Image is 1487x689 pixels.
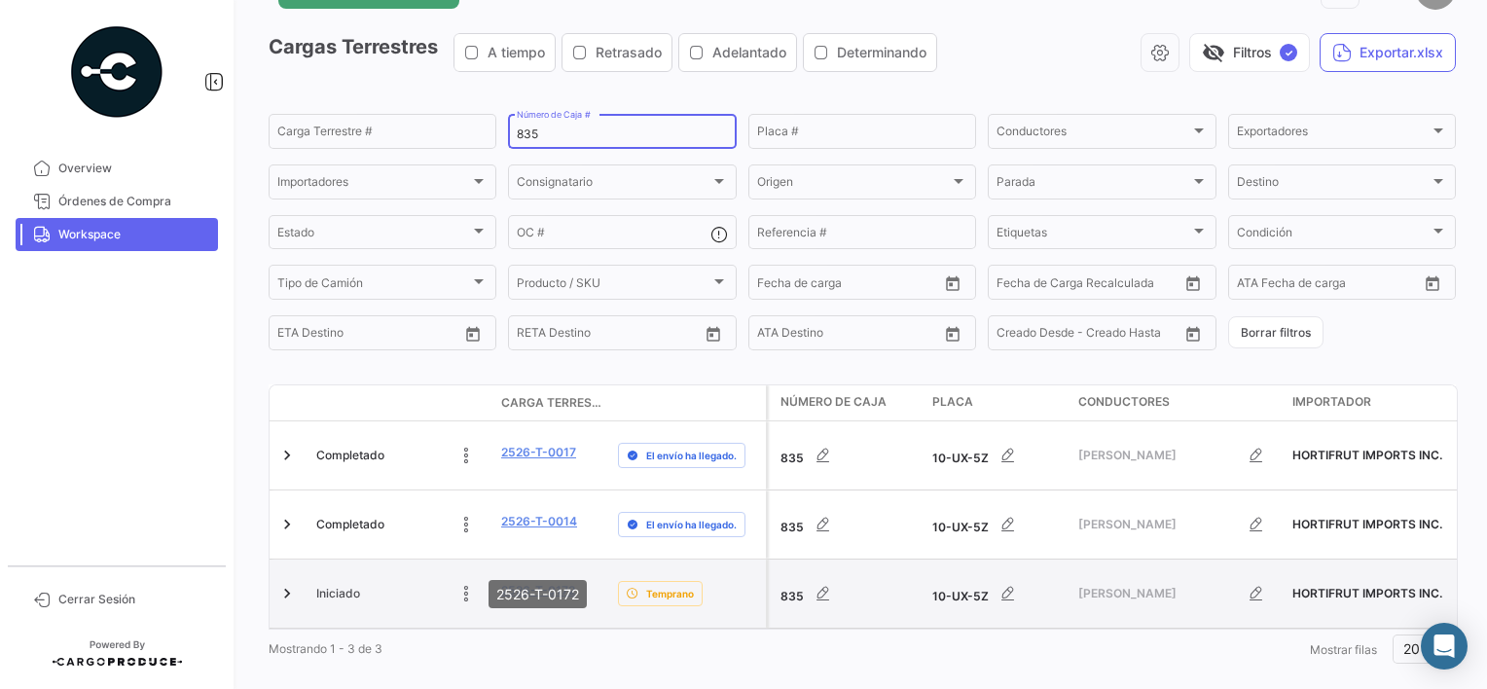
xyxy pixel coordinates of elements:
[316,516,384,533] span: Completado
[316,585,360,602] span: Iniciado
[804,34,936,71] button: Determinando
[806,278,892,292] input: Hasta
[517,329,552,343] input: Desde
[68,23,165,121] img: powered-by.png
[1418,269,1447,298] button: Open calendar
[1280,44,1297,61] span: ✓
[458,319,488,348] button: Open calendar
[757,278,792,292] input: Desde
[58,193,210,210] span: Órdenes de Compra
[1189,33,1310,72] button: visibility_offFiltros✓
[997,329,1074,343] input: Creado Desde
[1292,517,1442,531] span: HORTIFRUT IMPORTS INC.
[925,385,1070,420] datatable-header-cell: Placa
[997,278,1032,292] input: Desde
[1070,385,1285,420] datatable-header-cell: Conductores
[517,178,709,192] span: Consignatario
[326,329,413,343] input: Hasta
[277,278,470,292] span: Tipo de Camión
[1237,178,1430,192] span: Destino
[610,395,766,411] datatable-header-cell: Delay Status
[1292,586,1442,600] span: HORTIFRUT IMPORTS INC.
[679,34,796,71] button: Adelantado
[1237,229,1430,242] span: Condición
[1310,642,1377,657] span: Mostrar filas
[501,394,602,412] span: Carga Terrestre #
[712,43,786,62] span: Adelantado
[517,278,709,292] span: Producto / SKU
[562,34,671,71] button: Retrasado
[316,447,384,464] span: Completado
[932,505,1063,544] div: 10-UX-5Z
[1292,393,1371,411] span: Importador
[780,393,887,411] span: Número de Caja
[277,229,470,242] span: Estado
[646,517,737,532] span: El envío ha llegado.
[938,269,967,298] button: Open calendar
[699,319,728,348] button: Open calendar
[932,393,973,411] span: Placa
[58,226,210,243] span: Workspace
[1285,385,1460,420] datatable-header-cell: Importador
[646,586,694,601] span: Temprano
[1088,329,1175,343] input: Creado Hasta
[757,329,816,343] input: ATA Desde
[1228,316,1324,348] button: Borrar filtros
[997,229,1189,242] span: Etiquetas
[1045,278,1132,292] input: Hasta
[1202,41,1225,64] span: visibility_off
[932,436,1063,475] div: 10-UX-5Z
[830,329,917,343] input: ATA Hasta
[308,395,493,411] datatable-header-cell: Estado
[1421,623,1468,670] div: Abrir Intercom Messenger
[1078,585,1237,602] span: [PERSON_NAME]
[1237,127,1430,141] span: Exportadores
[1078,516,1237,533] span: [PERSON_NAME]
[501,513,577,530] a: 2526-T-0014
[938,319,967,348] button: Open calendar
[1292,448,1442,462] span: HORTIFRUT IMPORTS INC.
[488,43,545,62] span: A tiempo
[1320,33,1456,72] button: Exportar.xlsx
[16,218,218,251] a: Workspace
[780,436,917,475] div: 835
[277,329,312,343] input: Desde
[1179,269,1208,298] button: Open calendar
[489,580,587,608] div: 2526-T-0172
[1179,319,1208,348] button: Open calendar
[932,574,1063,613] div: 10-UX-5Z
[1310,278,1396,292] input: ATA Hasta
[277,446,297,465] a: Expand/Collapse Row
[1078,393,1170,411] span: Conductores
[501,444,576,461] a: 2526-T-0017
[277,515,297,534] a: Expand/Collapse Row
[1078,447,1237,464] span: [PERSON_NAME]
[596,43,662,62] span: Retrasado
[277,178,470,192] span: Importadores
[769,385,925,420] datatable-header-cell: Número de Caja
[454,34,555,71] button: A tiempo
[565,329,652,343] input: Hasta
[646,448,737,463] span: El envío ha llegado.
[269,33,943,72] h3: Cargas Terrestres
[997,127,1189,141] span: Conductores
[780,574,917,613] div: 835
[757,178,950,192] span: Origen
[58,591,210,608] span: Cerrar Sesión
[58,160,210,177] span: Overview
[493,386,610,419] datatable-header-cell: Carga Terrestre #
[997,178,1189,192] span: Parada
[277,584,297,603] a: Expand/Collapse Row
[837,43,926,62] span: Determinando
[269,641,382,656] span: Mostrando 1 - 3 de 3
[16,185,218,218] a: Órdenes de Compra
[1237,278,1296,292] input: ATA Desde
[780,505,917,544] div: 835
[1403,640,1420,657] span: 20
[16,152,218,185] a: Overview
